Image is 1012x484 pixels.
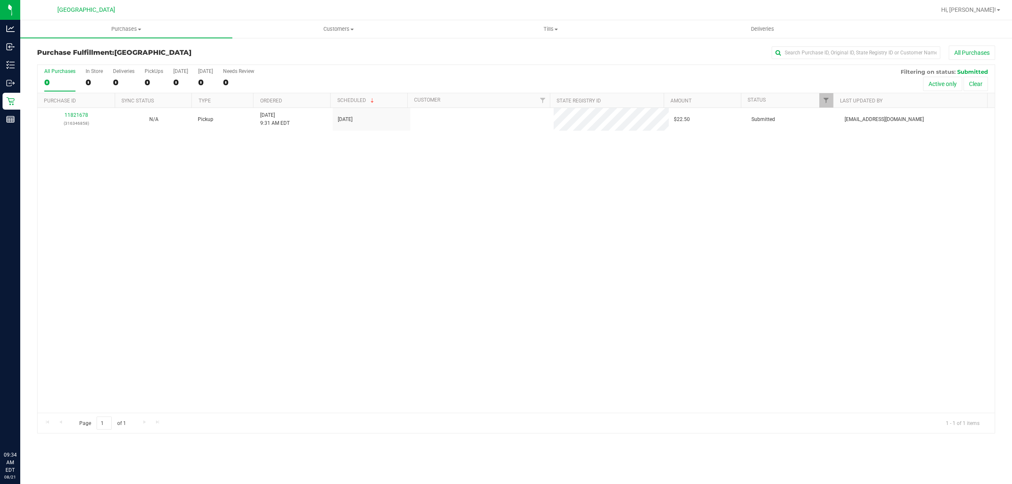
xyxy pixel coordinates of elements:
span: Submitted [751,116,775,124]
span: Not Applicable [149,116,159,122]
a: Type [199,98,211,104]
button: Clear [964,77,988,91]
div: 0 [198,78,213,87]
inline-svg: Outbound [6,79,15,87]
a: Scheduled [337,97,376,103]
p: 09:34 AM EDT [4,451,16,474]
span: [DATE] 9:31 AM EDT [260,111,290,127]
span: Tills [445,25,656,33]
a: Last Updated By [840,98,883,104]
div: Needs Review [223,68,254,74]
div: PickUps [145,68,163,74]
div: All Purchases [44,68,75,74]
div: 0 [86,78,103,87]
span: Customers [233,25,444,33]
span: 1 - 1 of 1 items [939,417,986,429]
div: 0 [44,78,75,87]
span: Deliveries [740,25,786,33]
input: 1 [97,417,112,430]
iframe: Resource center unread badge [25,415,35,425]
span: [DATE] [338,116,353,124]
span: Page of 1 [72,417,133,430]
button: All Purchases [949,46,995,60]
inline-svg: Reports [6,115,15,124]
span: Submitted [957,68,988,75]
span: Pickup [198,116,213,124]
p: (316346858) [43,119,110,127]
inline-svg: Inbound [6,43,15,51]
div: 0 [173,78,188,87]
p: 08/21 [4,474,16,480]
button: N/A [149,116,159,124]
div: 0 [113,78,135,87]
a: Status [748,97,766,103]
div: 0 [145,78,163,87]
div: [DATE] [173,68,188,74]
button: Active only [923,77,962,91]
span: [GEOGRAPHIC_DATA] [57,6,115,13]
a: Deliveries [657,20,869,38]
div: 0 [223,78,254,87]
span: $22.50 [674,116,690,124]
a: State Registry ID [557,98,601,104]
a: Filter [819,93,833,108]
div: In Store [86,68,103,74]
span: Purchases [20,25,232,33]
iframe: Resource center [8,417,34,442]
inline-svg: Inventory [6,61,15,69]
div: Deliveries [113,68,135,74]
a: Purchases [20,20,232,38]
h3: Purchase Fulfillment: [37,49,356,56]
a: Amount [670,98,692,104]
a: Customer [414,97,440,103]
input: Search Purchase ID, Original ID, State Registry ID or Customer Name... [772,46,940,59]
a: Purchase ID [44,98,76,104]
span: [GEOGRAPHIC_DATA] [114,48,191,56]
span: Filtering on status: [901,68,955,75]
a: 11821678 [65,112,88,118]
a: Ordered [260,98,282,104]
a: Customers [232,20,444,38]
a: Sync Status [121,98,154,104]
div: [DATE] [198,68,213,74]
span: [EMAIL_ADDRESS][DOMAIN_NAME] [845,116,924,124]
inline-svg: Analytics [6,24,15,33]
span: Hi, [PERSON_NAME]! [941,6,996,13]
inline-svg: Retail [6,97,15,105]
a: Tills [444,20,657,38]
a: Filter [536,93,549,108]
